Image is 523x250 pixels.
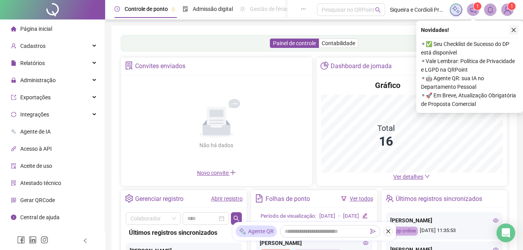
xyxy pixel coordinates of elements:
span: qrcode [11,197,16,203]
span: facebook [17,236,25,244]
span: ⚬ Vale Lembrar: Política de Privacidade e LGPD na QRPoint [421,57,518,74]
span: sun [240,6,245,12]
span: team [386,194,394,202]
span: Contabilidade [322,40,355,46]
span: Novidades ! [421,26,449,34]
div: [DATE] 11:35:53 [390,227,498,236]
span: edit [362,213,367,218]
span: ⚬ 🤖 Agente QR: sua IA no Departamento Pessoal [421,74,518,91]
span: close [386,229,391,234]
span: eye [493,218,498,223]
span: ⚬ ✅ Seu Checklist de Sucesso do DP está disponível [421,40,518,57]
span: file-text [255,194,263,202]
span: Integrações [20,111,49,118]
span: 1 [511,4,513,9]
span: export [11,95,16,100]
span: bell [487,6,494,13]
span: api [11,146,16,151]
span: Controle de ponto [125,6,168,12]
sup: 1 [474,2,481,10]
span: Acesso à API [20,146,52,152]
span: audit [11,163,16,169]
span: Administração [20,77,56,83]
span: lock [11,77,16,83]
span: sync [11,112,16,117]
span: pie-chart [320,62,329,70]
span: clock-circle [114,6,120,12]
div: [PERSON_NAME] [390,216,498,225]
span: Central de ajuda [20,214,60,220]
span: 1 [476,4,479,9]
div: Período de visualização: [261,212,316,220]
sup: Atualize o seu contato no menu Meus Dados [508,2,516,10]
span: Admissão digital [193,6,233,12]
span: Siqueira e Cordioli Projetos Educacionais LTDA [390,5,445,14]
a: Ver detalhes down [393,174,430,180]
img: sparkle-icon.fc2bf0ac1784a2077858766a79e2daf3.svg [452,5,460,14]
div: [PERSON_NAME] [260,239,368,247]
div: Não há dados [181,141,252,150]
span: left [83,238,88,243]
div: App online [390,227,418,236]
span: send [370,229,376,234]
span: plus [230,169,236,176]
span: Gerar QRCode [20,197,55,203]
span: Relatórios [20,60,45,66]
span: file-done [183,6,188,12]
span: setting [125,194,133,202]
span: solution [125,62,133,70]
span: solution [11,180,16,186]
span: instagram [41,236,48,244]
div: Folhas de ponto [266,192,310,206]
span: Exportações [20,94,51,100]
span: search [233,215,239,222]
span: Cadastros [20,43,46,49]
div: [DATE] [343,212,359,220]
div: Últimos registros sincronizados [129,228,239,238]
span: info-circle [11,215,16,220]
span: close [511,27,516,33]
span: Agente de IA [20,129,51,135]
span: Atestado técnico [20,180,61,186]
div: Convites enviados [135,60,185,73]
span: notification [470,6,477,13]
span: ⚬ 🚀 Em Breve, Atualização Obrigatória de Proposta Comercial [421,91,518,108]
span: Gestão de férias [250,6,289,12]
span: linkedin [29,236,37,244]
span: Página inicial [20,26,52,32]
div: Gerenciar registro [135,192,183,206]
span: filter [341,196,347,201]
img: sparkle-icon.fc2bf0ac1784a2077858766a79e2daf3.svg [239,227,247,236]
div: Open Intercom Messenger [497,224,515,242]
span: Aceite de uso [20,163,52,169]
div: - [338,212,340,220]
span: eye [363,240,368,246]
div: Últimos registros sincronizados [396,192,482,206]
span: search [375,7,381,13]
img: 88471 [502,4,513,16]
span: down [424,174,430,179]
div: [DATE] [319,212,335,220]
span: Painel de controle [273,40,316,46]
div: Agente QR [236,225,277,237]
span: Ver detalhes [393,174,423,180]
div: Dashboard de jornada [331,60,392,73]
span: ellipsis [301,6,306,12]
span: pushpin [171,7,176,12]
a: Abrir registro [211,195,243,202]
a: Ver todos [350,195,373,202]
span: user-add [11,43,16,49]
h4: Gráfico [375,80,400,91]
span: Novo convite [197,170,236,176]
span: file [11,60,16,66]
span: home [11,26,16,32]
